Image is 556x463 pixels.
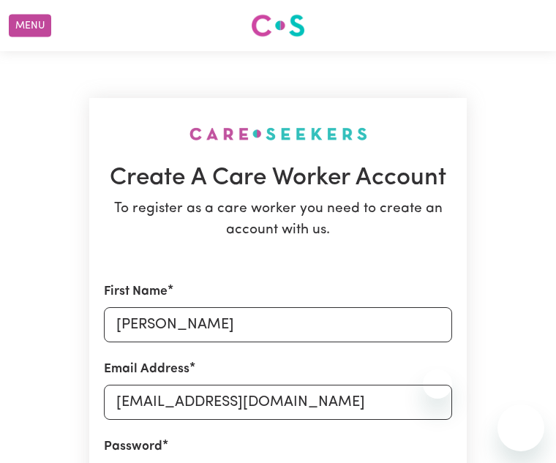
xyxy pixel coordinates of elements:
[9,15,51,37] button: Menu
[104,437,162,456] label: Password
[104,164,452,193] h1: Create A Care Worker Account
[423,369,452,399] iframe: Close message
[104,360,189,379] label: Email Address
[104,307,452,342] input: e.g. Daniela
[104,385,452,420] input: e.g. daniela.d88@gmail.com
[104,199,452,241] p: To register as a care worker you need to create an account with us.
[251,12,305,39] img: Careseekers logo
[104,282,168,301] label: First Name
[497,404,544,451] iframe: Button to launch messaging window
[251,9,305,42] a: Careseekers logo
